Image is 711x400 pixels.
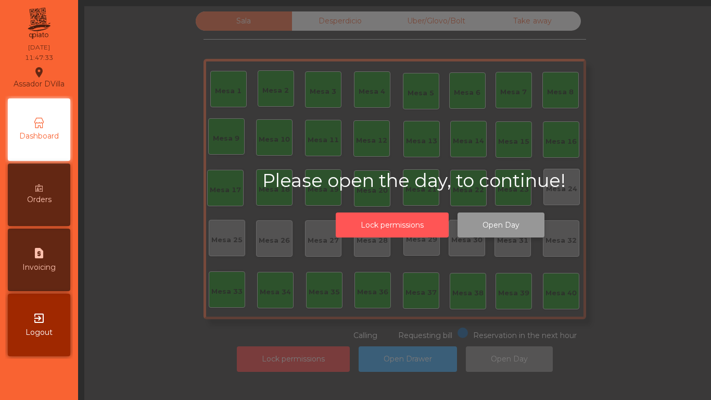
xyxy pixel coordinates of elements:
[27,194,52,205] span: Orders
[262,170,618,192] h2: Please open the day, to continue!
[33,312,45,324] i: exit_to_app
[28,43,50,52] div: [DATE]
[22,262,56,273] span: Invoicing
[336,213,449,238] button: Lock permissions
[33,66,45,79] i: location_on
[26,5,52,42] img: qpiato
[26,327,53,338] span: Logout
[14,65,65,91] div: Assador DVilla
[25,53,53,63] div: 11:47:33
[19,131,59,142] span: Dashboard
[33,247,45,259] i: request_page
[458,213,544,238] button: Open Day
